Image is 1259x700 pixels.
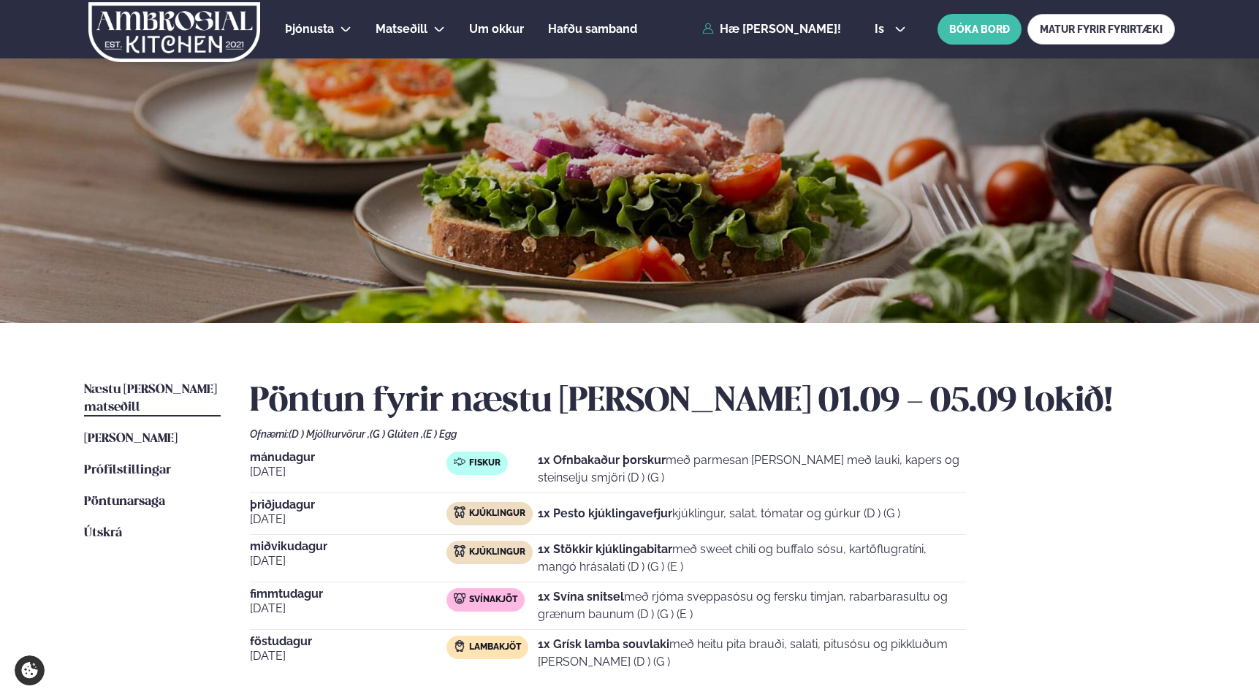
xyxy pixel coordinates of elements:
span: Lambakjöt [469,642,521,653]
p: með heitu pita brauði, salati, pitusósu og pikkluðum [PERSON_NAME] (D ) (G ) [538,636,966,671]
div: Ofnæmi: [250,428,1175,440]
span: Prófílstillingar [84,464,171,476]
button: is [863,23,918,35]
strong: 1x Pesto kjúklingavefjur [538,506,672,520]
span: Matseðill [376,22,427,36]
strong: 1x Ofnbakaður þorskur [538,453,666,467]
img: pork.svg [454,593,465,604]
span: (D ) Mjólkurvörur , [289,428,370,440]
a: MATUR FYRIR FYRIRTÆKI [1027,14,1175,45]
span: Pöntunarsaga [84,495,165,508]
span: Þjónusta [285,22,334,36]
span: Svínakjöt [469,594,517,606]
img: fish.svg [454,456,465,468]
a: Útskrá [84,525,122,542]
span: [DATE] [250,647,446,665]
span: Hafðu samband [548,22,637,36]
span: Næstu [PERSON_NAME] matseðill [84,384,217,414]
img: chicken.svg [454,506,465,518]
span: (G ) Glúten , [370,428,423,440]
span: [PERSON_NAME] [84,433,178,445]
span: mánudagur [250,452,446,463]
p: með parmesan [PERSON_NAME] með lauki, kapers og steinselju smjöri (D ) (G ) [538,452,966,487]
a: Um okkur [469,20,524,38]
span: fimmtudagur [250,588,446,600]
img: Lamb.svg [454,640,465,652]
p: kjúklingur, salat, tómatar og gúrkur (D ) (G ) [538,505,900,522]
span: Um okkur [469,22,524,36]
p: með sweet chili og buffalo sósu, kartöflugratíni, mangó hrásalati (D ) (G ) (E ) [538,541,966,576]
a: Matseðill [376,20,427,38]
span: [DATE] [250,463,446,481]
span: [DATE] [250,511,446,528]
strong: 1x Svína snitsel [538,590,624,604]
span: föstudagur [250,636,446,647]
strong: 1x Stökkir kjúklingabitar [538,542,672,556]
img: logo [87,2,262,62]
span: Fiskur [469,457,501,469]
a: Næstu [PERSON_NAME] matseðill [84,381,221,416]
strong: 1x Grísk lamba souvlaki [538,637,669,651]
h2: Pöntun fyrir næstu [PERSON_NAME] 01.09 - 05.09 lokið! [250,381,1175,422]
span: is [875,23,889,35]
a: Þjónusta [285,20,334,38]
a: [PERSON_NAME] [84,430,178,448]
span: þriðjudagur [250,499,446,511]
span: Útskrá [84,527,122,539]
a: Prófílstillingar [84,462,171,479]
a: Pöntunarsaga [84,493,165,511]
span: [DATE] [250,600,446,617]
p: með rjóma sveppasósu og fersku timjan, rabarbarasultu og grænum baunum (D ) (G ) (E ) [538,588,966,623]
img: chicken.svg [454,545,465,557]
span: Kjúklingur [469,547,525,558]
span: [DATE] [250,552,446,570]
a: Hafðu samband [548,20,637,38]
a: Hæ [PERSON_NAME]! [702,23,841,36]
span: miðvikudagur [250,541,446,552]
span: Kjúklingur [469,508,525,520]
a: Cookie settings [15,655,45,685]
button: BÓKA BORÐ [937,14,1022,45]
span: (E ) Egg [423,428,457,440]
